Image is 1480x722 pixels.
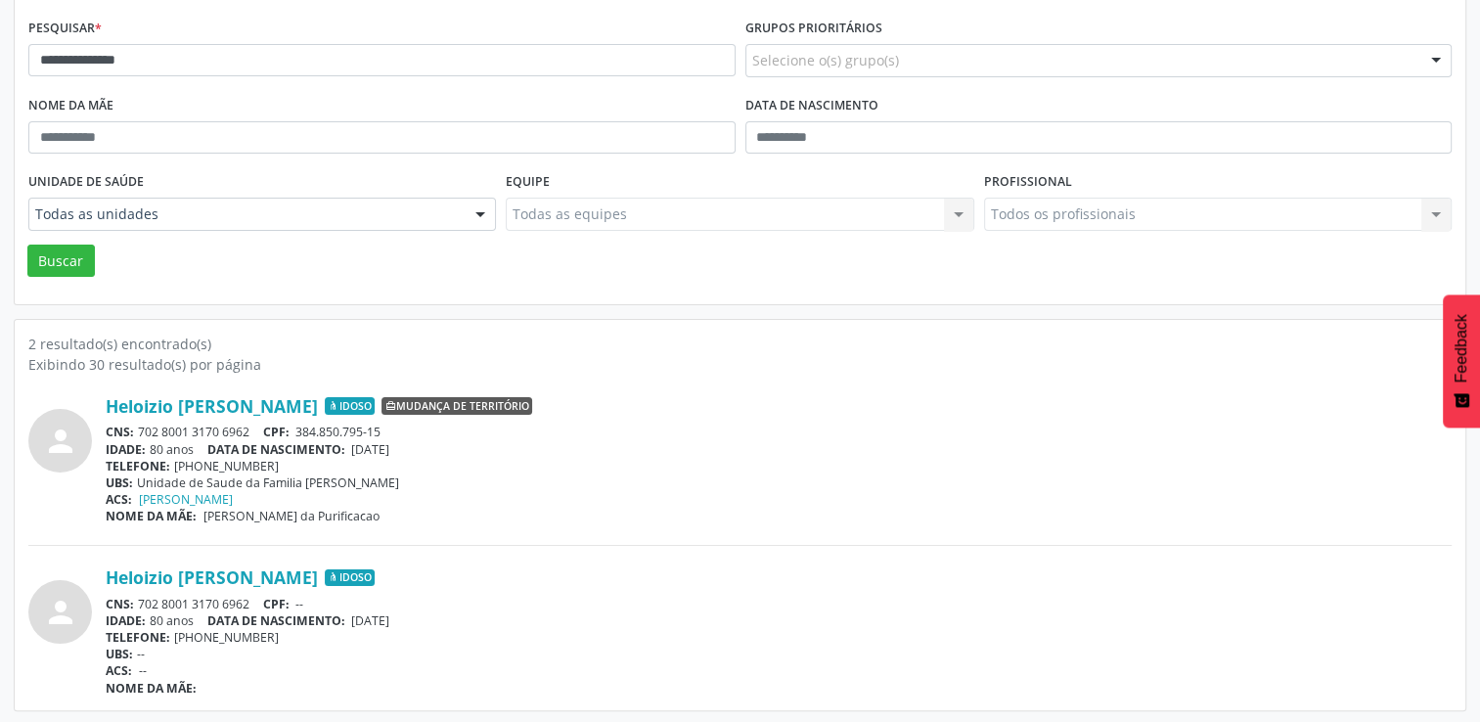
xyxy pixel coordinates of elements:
span: Feedback [1453,314,1470,383]
i: person [43,424,78,459]
span: DATA DE NASCIMENTO: [207,612,345,629]
label: Grupos prioritários [745,14,882,44]
label: Nome da mãe [28,91,113,121]
span: TELEFONE: [106,458,170,474]
span: Idoso [325,569,375,587]
label: Equipe [506,167,550,198]
span: CNS: [106,424,134,440]
span: CNS: [106,596,134,612]
div: 2 resultado(s) encontrado(s) [28,334,1452,354]
div: 702 8001 3170 6962 [106,424,1452,440]
span: Todas as unidades [35,204,456,224]
a: Heloizio [PERSON_NAME] [106,566,318,588]
span: IDADE: [106,612,146,629]
span: UBS: [106,646,133,662]
span: [DATE] [351,612,389,629]
span: Selecione o(s) grupo(s) [752,50,899,70]
div: [PHONE_NUMBER] [106,458,1452,474]
span: TELEFONE: [106,629,170,646]
span: IDADE: [106,441,146,458]
div: 80 anos [106,612,1452,629]
div: Exibindo 30 resultado(s) por página [28,354,1452,375]
a: Heloizio [PERSON_NAME] [106,395,318,417]
div: 80 anos [106,441,1452,458]
span: [DATE] [351,441,389,458]
label: Profissional [984,167,1072,198]
button: Buscar [27,245,95,278]
span: 384.850.795-15 [295,424,381,440]
span: -- [139,662,147,679]
span: DATA DE NASCIMENTO: [207,441,345,458]
span: ACS: [106,662,132,679]
div: 702 8001 3170 6962 [106,596,1452,612]
span: Mudança de território [381,397,532,415]
span: CPF: [263,424,290,440]
div: Unidade de Saude da Familia [PERSON_NAME] [106,474,1452,491]
span: Idoso [325,397,375,415]
i: person [43,595,78,630]
span: ACS: [106,491,132,508]
span: CPF: [263,596,290,612]
span: -- [295,596,303,612]
label: Unidade de saúde [28,167,144,198]
span: NOME DA MÃE: [106,680,197,697]
label: Pesquisar [28,14,102,44]
span: NOME DA MÃE: [106,508,197,524]
span: UBS: [106,474,133,491]
span: [PERSON_NAME] da Purificacao [203,508,380,524]
label: Data de nascimento [745,91,878,121]
div: [PHONE_NUMBER] [106,629,1452,646]
div: -- [106,646,1452,662]
a: [PERSON_NAME] [139,491,233,508]
button: Feedback - Mostrar pesquisa [1443,294,1480,428]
